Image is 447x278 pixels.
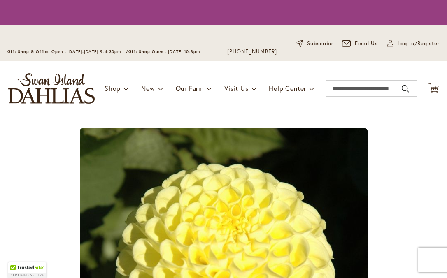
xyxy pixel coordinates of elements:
span: Gift Shop Open - [DATE] 10-3pm [128,49,200,54]
span: Visit Us [224,84,248,93]
span: New [141,84,155,93]
span: Email Us [355,39,378,48]
span: Shop [105,84,121,93]
span: Our Farm [176,84,204,93]
a: Subscribe [296,39,333,48]
span: Gift Shop & Office Open - [DATE]-[DATE] 9-4:30pm / [7,49,128,54]
a: Email Us [342,39,378,48]
div: TrustedSite Certified [8,262,46,278]
a: Log In/Register [387,39,440,48]
span: Log In/Register [398,39,440,48]
a: store logo [8,73,95,104]
span: Subscribe [307,39,333,48]
button: Search [402,82,409,95]
a: [PHONE_NUMBER] [227,48,277,56]
span: Help Center [269,84,306,93]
